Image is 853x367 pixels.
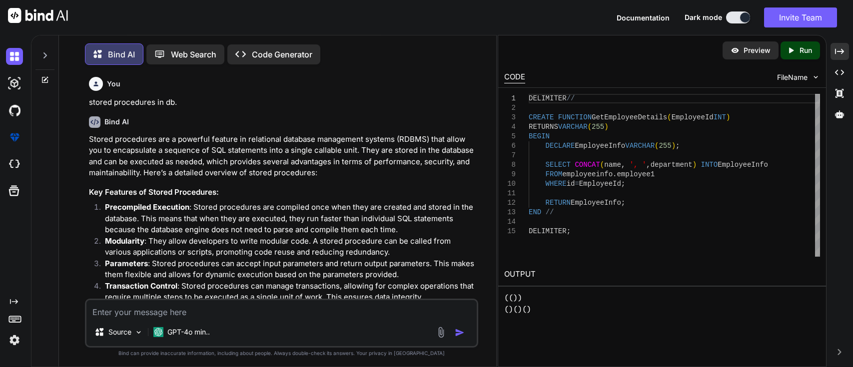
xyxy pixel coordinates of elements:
[744,45,771,55] p: Preview
[575,161,600,169] span: CONCAT
[571,199,621,207] span: EmployeeInfo
[731,46,740,55] img: preview
[629,161,646,169] span: ', '
[671,113,713,121] span: EmployeeId
[504,198,516,208] div: 12
[566,94,575,102] span: //
[105,258,477,281] p: : Stored procedures can accept input parameters and return output parameters. This makes them fle...
[105,281,177,291] strong: Transaction Control
[764,7,837,27] button: Invite Team
[713,113,726,121] span: INT
[153,327,163,337] img: GPT-4o mini
[134,328,143,337] img: Pick Models
[617,170,655,178] span: employee1
[545,208,554,216] span: //
[6,48,23,65] img: darkChat
[504,179,516,189] div: 10
[646,161,650,169] span: ,
[625,142,655,150] span: VARCHAR
[604,161,621,169] span: name
[671,142,675,150] span: )
[545,142,575,150] span: DECLARE
[545,199,570,207] span: RETURN
[6,75,23,92] img: darkAi-studio
[621,180,625,188] span: ;
[659,142,671,150] span: 255
[6,332,23,349] img: settings
[105,202,477,236] p: : Stored procedures are compiled once when they are created and stored in the database. This mean...
[107,79,120,89] h6: You
[562,170,613,178] span: employeeinfo
[504,160,516,170] div: 8
[504,141,516,151] div: 6
[655,142,659,150] span: (
[800,45,812,55] p: Run
[504,151,516,160] div: 7
[504,94,516,103] div: 1
[575,180,579,188] span: =
[529,227,567,235] span: DELIMITER
[6,102,23,119] img: githubDark
[692,161,696,169] span: )
[566,227,570,235] span: ;
[579,180,621,188] span: EmployeeId
[171,48,216,60] p: Web Search
[504,71,525,83] div: CODE
[105,281,477,303] p: : Stored procedures can manage transactions, allowing for complex operations that require multipl...
[104,117,129,127] h6: Bind AI
[108,327,131,337] p: Source
[676,142,680,150] span: ;
[6,156,23,173] img: cloudideIcon
[777,72,808,82] span: FileName
[617,12,670,23] button: Documentation
[105,236,144,246] strong: Modularity
[604,123,608,131] span: )
[504,293,820,315] pre: (()) ()()()
[529,113,554,121] span: CREATE
[529,94,567,102] span: DELIMITER
[566,180,575,188] span: id
[650,161,692,169] span: department
[6,129,23,146] img: premium
[667,113,671,121] span: (
[701,161,718,169] span: INTO
[504,227,516,236] div: 15
[558,123,588,131] span: VARCHAR
[504,208,516,217] div: 13
[504,170,516,179] div: 9
[621,199,625,207] span: ;
[504,217,516,227] div: 14
[600,161,604,169] span: (
[529,132,550,140] span: BEGIN
[621,161,625,169] span: ,
[108,48,135,60] p: Bind AI
[8,8,68,23] img: Bind AI
[592,123,604,131] span: 255
[529,123,558,131] span: RETURNS
[105,236,477,258] p: : They allow developers to write modular code. A stored procedure can be called from various appl...
[685,12,722,22] span: Dark mode
[504,132,516,141] div: 5
[545,170,562,178] span: FROM
[529,208,541,216] span: END
[105,259,148,268] strong: Parameters
[558,113,592,121] span: FUNCTION
[89,134,477,179] p: Stored procedures are a powerful feature in relational database management systems (RDBMS) that a...
[545,161,570,169] span: SELECT
[812,73,820,81] img: chevron down
[504,103,516,113] div: 2
[252,48,312,60] p: Code Generator
[545,180,566,188] span: WHERE
[498,263,826,286] h2: OUTPUT
[726,113,730,121] span: )
[89,97,477,108] p: stored procedures in db.
[575,142,625,150] span: EmployeeInfo
[504,189,516,198] div: 11
[435,327,447,338] img: attachment
[89,187,477,198] h3: Key Features of Stored Procedures:
[85,350,479,357] p: Bind can provide inaccurate information, including about people. Always double-check its answers....
[455,328,465,338] img: icon
[167,327,210,337] p: GPT-4o min..
[617,13,670,22] span: Documentation
[587,123,591,131] span: (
